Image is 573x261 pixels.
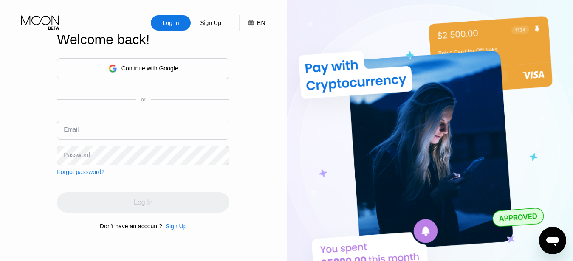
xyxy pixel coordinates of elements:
div: Continue with Google [121,65,178,72]
iframe: Button to launch messaging window [539,227,566,254]
div: Sign Up [162,223,187,230]
div: Welcome back! [57,32,229,48]
div: Sign Up [166,223,187,230]
div: Email [64,126,79,133]
div: EN [239,15,265,31]
div: Sign Up [199,19,222,27]
div: Don't have an account? [100,223,162,230]
div: EN [257,20,265,26]
div: Log In [162,19,180,27]
div: or [141,97,146,103]
div: Continue with Google [57,58,229,79]
div: Sign Up [191,15,231,31]
div: Password [64,152,90,158]
div: Log In [151,15,191,31]
div: Forgot password? [57,168,104,175]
